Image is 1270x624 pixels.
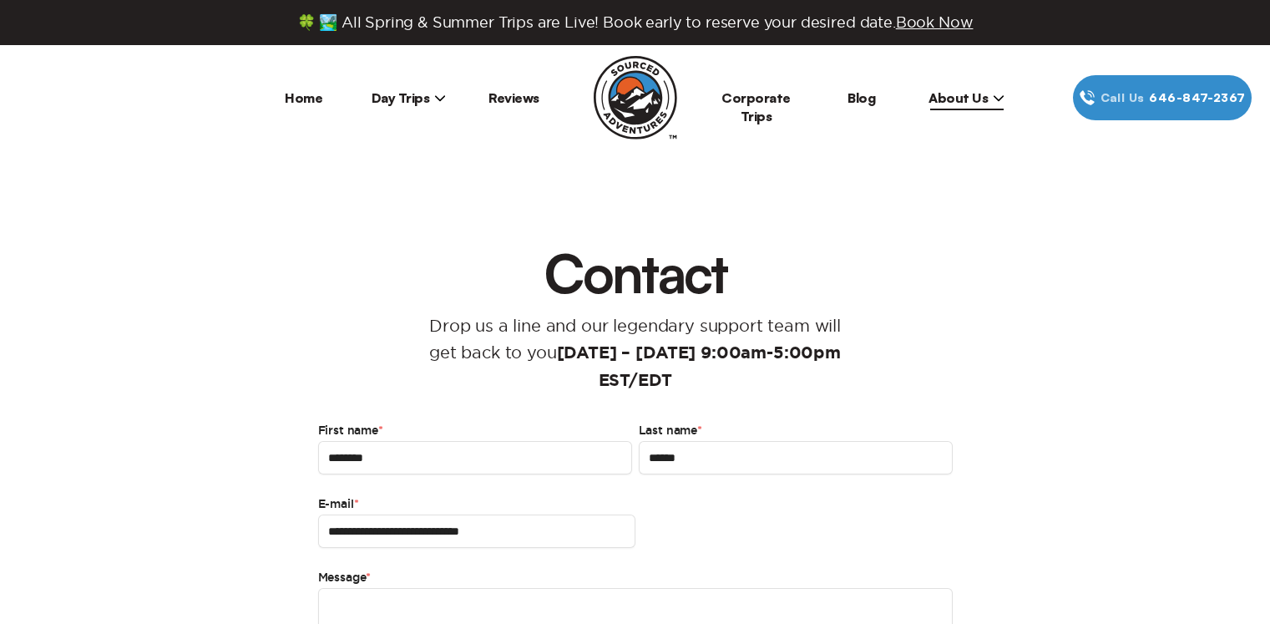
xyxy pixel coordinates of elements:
[721,89,791,124] a: Corporate Trips
[1149,89,1245,107] span: 646‍-847‍-2367
[1095,89,1150,107] span: Call Us
[928,89,1004,106] span: About Us
[404,312,867,394] p: Drop us a line and our legendary support team will get back to you
[297,13,974,32] span: 🍀 🏞️ All Spring & Summer Trips are Live! Book early to reserve your desired date.
[372,89,447,106] span: Day Trips
[285,89,322,106] a: Home
[896,14,974,30] span: Book Now
[848,89,875,106] a: Blog
[318,495,635,515] label: E-mail
[594,56,677,140] img: Sourced Adventures company logo
[1073,75,1252,120] a: Call Us646‍-847‍-2367
[488,89,539,106] a: Reviews
[557,345,841,389] strong: [DATE] – [DATE] 9:00am-5:00pm EST/EDT
[318,568,953,588] label: Message
[639,421,953,441] label: Last name
[318,421,632,441] label: First name
[528,246,743,299] h1: Contact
